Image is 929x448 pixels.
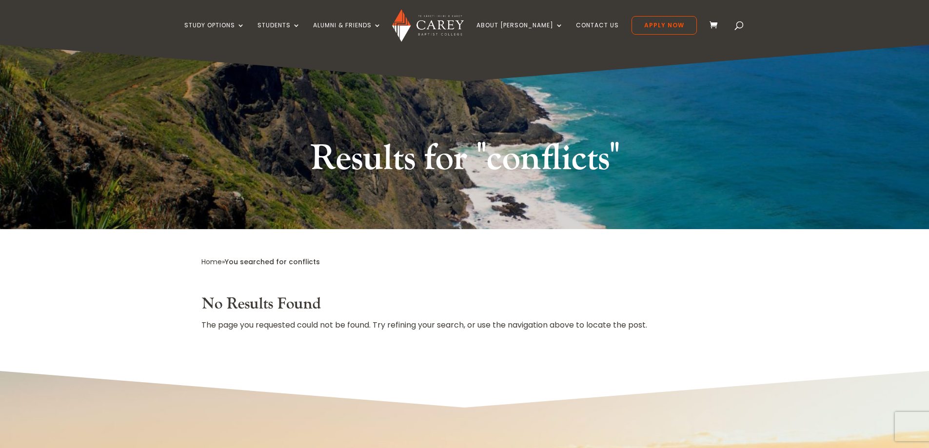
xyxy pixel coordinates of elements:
h2: No Results Found [201,295,728,318]
a: Contact Us [576,22,619,45]
a: Alumni & Friends [313,22,381,45]
a: Study Options [184,22,245,45]
span: You searched for conflicts [225,257,320,267]
img: Carey Baptist College [392,9,464,42]
a: Students [257,22,300,45]
a: About [PERSON_NAME] [476,22,563,45]
a: Apply Now [632,16,697,35]
a: Home [201,257,222,267]
h1: Results for "conflicts" [282,136,648,187]
span: » [201,257,320,267]
p: The page you requested could not be found. Try refining your search, or use the navigation above ... [201,318,728,331]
